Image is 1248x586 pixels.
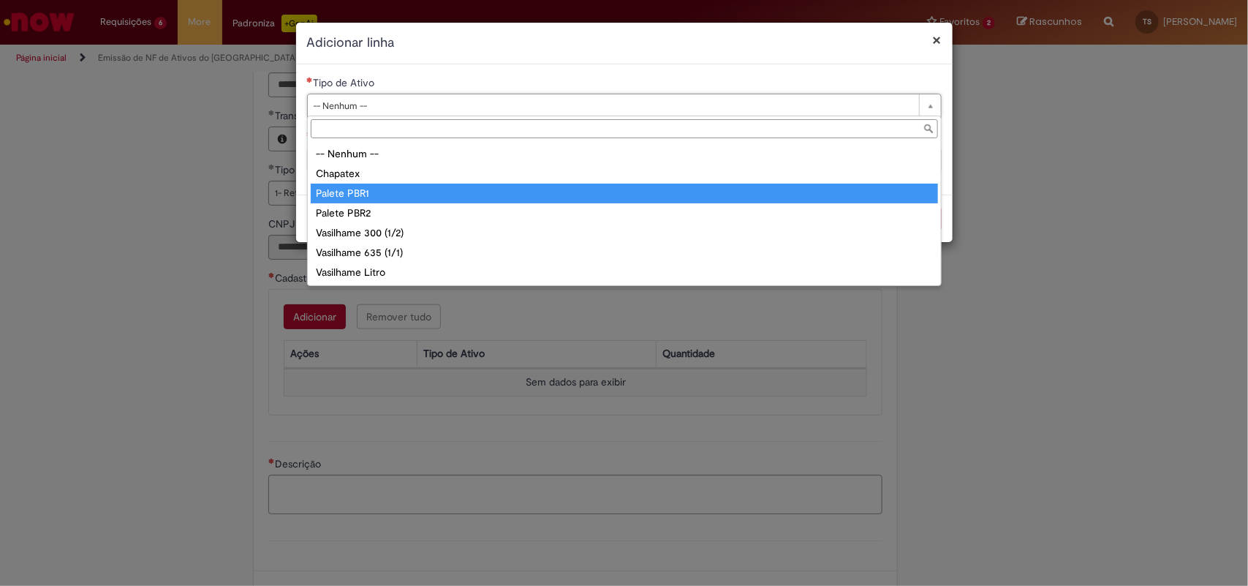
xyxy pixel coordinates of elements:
div: Vasilhame 300 (1/2) [311,223,938,243]
div: Vasilhame 635 (1/1) [311,243,938,263]
div: Palete PBR2 [311,203,938,223]
ul: Tipo de Ativo [308,141,941,285]
div: Vasilhame Litro [311,263,938,282]
div: -- Nenhum -- [311,144,938,164]
div: Chapatex [311,164,938,184]
div: Palete PBR1 [311,184,938,203]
